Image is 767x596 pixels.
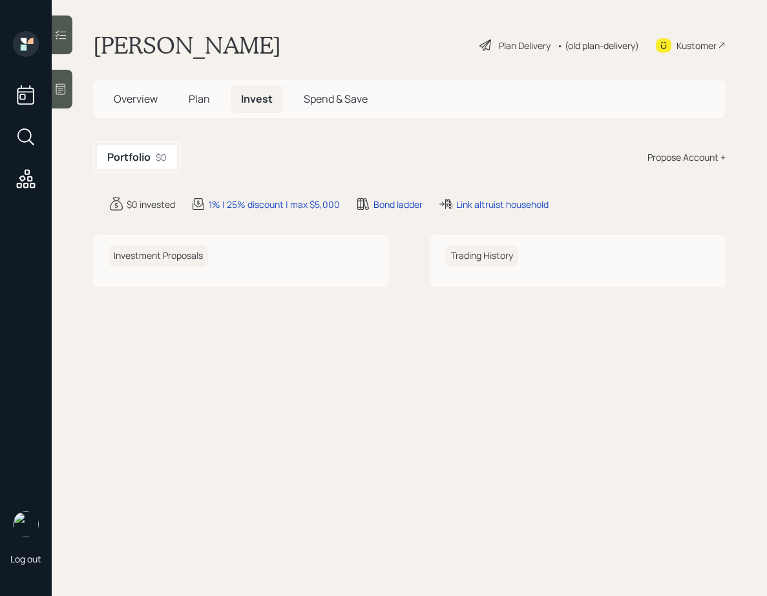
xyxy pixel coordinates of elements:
div: 1% | 25% discount | max $5,000 [209,198,340,211]
h6: Investment Proposals [109,245,208,267]
h1: [PERSON_NAME] [93,31,281,59]
div: $0 [156,150,167,164]
div: $0 invested [127,198,175,211]
div: Bond ladder [373,198,423,211]
span: Overview [114,92,158,106]
span: Invest [241,92,273,106]
span: Plan [189,92,210,106]
h5: Portfolio [107,151,151,163]
span: Spend & Save [304,92,368,106]
h6: Trading History [446,245,518,267]
div: • (old plan-delivery) [557,39,639,52]
div: Link altruist household [456,198,549,211]
div: Plan Delivery [499,39,551,52]
img: sami-boghos-headshot.png [13,511,39,537]
div: Kustomer [677,39,717,52]
div: Log out [10,553,41,565]
div: Propose Account + [647,150,726,164]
